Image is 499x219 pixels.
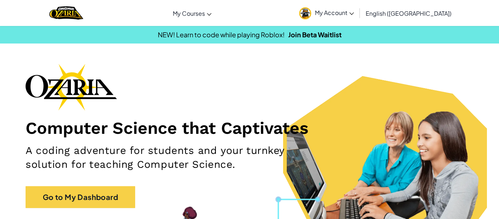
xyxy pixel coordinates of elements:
h1: Computer Science that Captivates [26,118,473,138]
span: NEW! Learn to code while playing Roblox! [158,30,285,39]
a: Go to My Dashboard [26,186,135,208]
a: My Account [296,1,358,24]
a: My Courses [169,3,215,23]
a: English ([GEOGRAPHIC_DATA]) [362,3,455,23]
a: Ozaria by CodeCombat logo [49,5,83,20]
span: My Courses [173,10,205,17]
h2: A coding adventure for students and your turnkey solution for teaching Computer Science. [26,144,325,171]
span: My Account [315,9,354,16]
a: Join Beta Waitlist [288,30,342,39]
span: English ([GEOGRAPHIC_DATA]) [366,10,452,17]
img: avatar [299,7,311,19]
img: Ozaria branding logo [26,64,117,110]
img: Home [49,5,83,20]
